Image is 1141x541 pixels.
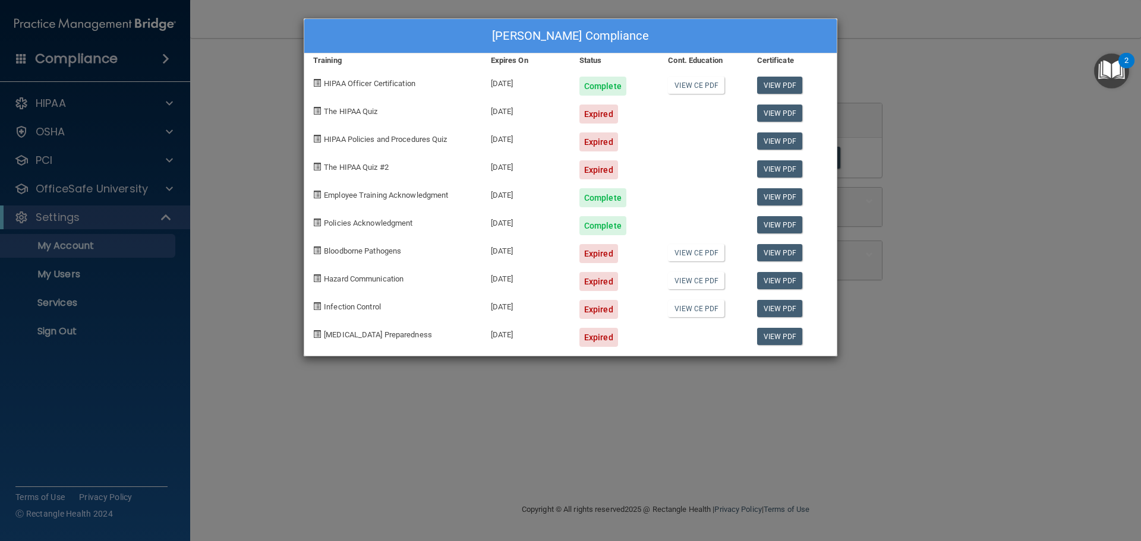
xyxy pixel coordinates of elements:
[579,132,618,151] div: Expired
[482,291,570,319] div: [DATE]
[482,207,570,235] div: [DATE]
[482,151,570,179] div: [DATE]
[757,244,803,261] a: View PDF
[579,300,618,319] div: Expired
[304,19,837,53] div: [PERSON_NAME] Compliance
[757,105,803,122] a: View PDF
[757,188,803,205] a: View PDF
[668,300,724,317] a: View CE PDF
[757,328,803,345] a: View PDF
[579,216,626,235] div: Complete
[757,216,803,233] a: View PDF
[748,53,837,68] div: Certificate
[482,68,570,96] div: [DATE]
[482,124,570,151] div: [DATE]
[324,219,412,227] span: Policies Acknowledgment
[1094,53,1129,88] button: Open Resource Center, 2 new notifications
[1124,61,1129,76] div: 2
[579,188,626,207] div: Complete
[324,135,447,144] span: HIPAA Policies and Procedures Quiz
[324,163,389,172] span: The HIPAA Quiz #2
[324,330,432,339] span: [MEDICAL_DATA] Preparedness
[659,53,748,68] div: Cont. Education
[668,77,724,94] a: View CE PDF
[757,160,803,178] a: View PDF
[570,53,659,68] div: Status
[757,300,803,317] a: View PDF
[324,79,415,88] span: HIPAA Officer Certification
[482,179,570,207] div: [DATE]
[482,235,570,263] div: [DATE]
[482,53,570,68] div: Expires On
[668,272,724,289] a: View CE PDF
[324,274,404,283] span: Hazard Communication
[482,319,570,347] div: [DATE]
[304,53,482,68] div: Training
[324,107,377,116] span: The HIPAA Quiz
[579,105,618,124] div: Expired
[757,77,803,94] a: View PDF
[579,328,618,347] div: Expired
[579,244,618,263] div: Expired
[324,246,401,255] span: Bloodborne Pathogens
[579,160,618,179] div: Expired
[324,191,448,200] span: Employee Training Acknowledgment
[935,457,1127,504] iframe: Drift Widget Chat Controller
[668,244,724,261] a: View CE PDF
[324,302,381,311] span: Infection Control
[482,263,570,291] div: [DATE]
[482,96,570,124] div: [DATE]
[757,272,803,289] a: View PDF
[757,132,803,150] a: View PDF
[579,77,626,96] div: Complete
[579,272,618,291] div: Expired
